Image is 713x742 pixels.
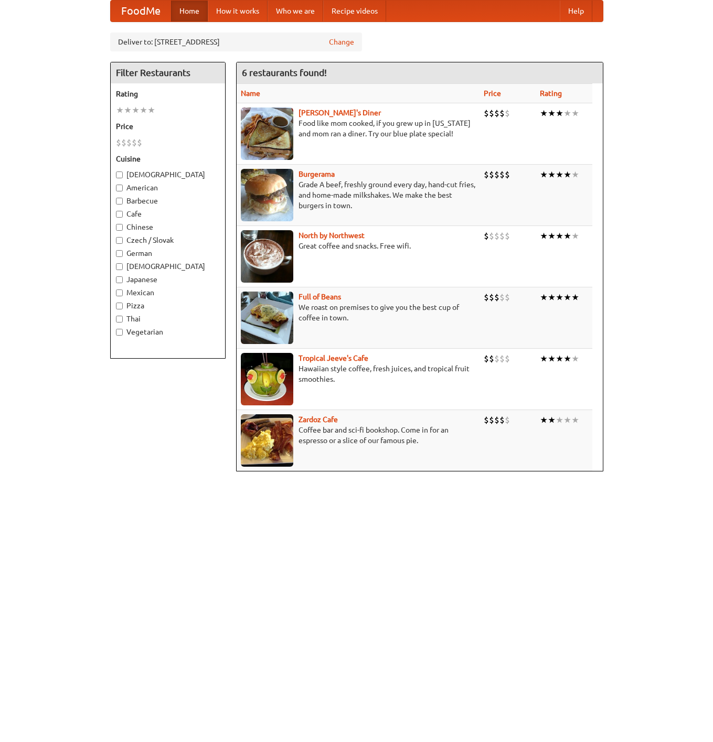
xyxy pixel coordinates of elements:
[299,415,338,424] a: Zardoz Cafe
[241,169,293,221] img: burgerama.jpg
[116,289,123,296] input: Mexican
[116,274,220,285] label: Japanese
[116,196,220,206] label: Barbecue
[241,89,260,98] a: Name
[571,414,579,426] li: ★
[116,287,220,298] label: Mexican
[540,292,548,303] li: ★
[484,230,489,242] li: $
[116,224,123,231] input: Chinese
[505,353,510,364] li: $
[116,171,123,178] input: [DEMOGRAPHIC_DATA]
[116,250,123,257] input: German
[242,68,327,78] ng-pluralize: 6 restaurants found!
[299,109,381,117] b: [PERSON_NAME]'s Diner
[241,241,475,251] p: Great coffee and snacks. Free wifi.
[489,169,494,180] li: $
[116,182,220,193] label: American
[268,1,323,21] a: Who we are
[548,169,556,180] li: ★
[299,231,365,240] a: North by Northwest
[116,261,220,272] label: [DEMOGRAPHIC_DATA]
[563,292,571,303] li: ★
[241,230,293,283] img: north.jpg
[241,425,475,446] p: Coffee bar and sci-fi bookshop. Come in for an espresso or a slice of our famous pie.
[548,353,556,364] li: ★
[484,292,489,303] li: $
[560,1,592,21] a: Help
[494,230,499,242] li: $
[556,414,563,426] li: ★
[124,104,132,116] li: ★
[505,292,510,303] li: $
[116,327,220,337] label: Vegetarian
[241,118,475,139] p: Food like mom cooked, if you grew up in [US_STATE] and mom ran a diner. Try our blue plate special!
[563,414,571,426] li: ★
[556,230,563,242] li: ★
[494,169,499,180] li: $
[116,314,220,324] label: Thai
[116,137,121,148] li: $
[116,169,220,180] label: [DEMOGRAPHIC_DATA]
[499,230,505,242] li: $
[116,104,124,116] li: ★
[116,237,123,244] input: Czech / Slovak
[494,414,499,426] li: $
[241,107,293,160] img: sallys.jpg
[137,137,142,148] li: $
[208,1,268,21] a: How it works
[563,169,571,180] li: ★
[241,179,475,211] p: Grade A beef, freshly ground every day, hand-cut fries, and home-made milkshakes. We make the bes...
[121,137,126,148] li: $
[540,230,548,242] li: ★
[489,107,494,119] li: $
[556,353,563,364] li: ★
[548,292,556,303] li: ★
[116,276,123,283] input: Japanese
[116,89,220,99] h5: Rating
[126,137,132,148] li: $
[299,354,368,362] a: Tropical Jeeve's Cafe
[116,209,220,219] label: Cafe
[571,169,579,180] li: ★
[116,222,220,232] label: Chinese
[556,169,563,180] li: ★
[571,107,579,119] li: ★
[241,414,293,467] img: zardoz.jpg
[241,292,293,344] img: beans.jpg
[147,104,155,116] li: ★
[548,230,556,242] li: ★
[484,414,489,426] li: $
[323,1,386,21] a: Recipe videos
[484,169,489,180] li: $
[499,107,505,119] li: $
[571,353,579,364] li: ★
[540,107,548,119] li: ★
[505,414,510,426] li: $
[111,1,171,21] a: FoodMe
[540,414,548,426] li: ★
[505,230,510,242] li: $
[116,154,220,164] h5: Cuisine
[563,353,571,364] li: ★
[116,248,220,259] label: German
[571,230,579,242] li: ★
[241,302,475,323] p: We roast on premises to give you the best cup of coffee in town.
[484,89,501,98] a: Price
[499,414,505,426] li: $
[494,107,499,119] li: $
[171,1,208,21] a: Home
[494,353,499,364] li: $
[563,230,571,242] li: ★
[505,169,510,180] li: $
[132,104,140,116] li: ★
[110,33,362,51] div: Deliver to: [STREET_ADDRESS]
[548,414,556,426] li: ★
[140,104,147,116] li: ★
[571,292,579,303] li: ★
[540,169,548,180] li: ★
[116,198,123,205] input: Barbecue
[116,263,123,270] input: [DEMOGRAPHIC_DATA]
[116,235,220,245] label: Czech / Slovak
